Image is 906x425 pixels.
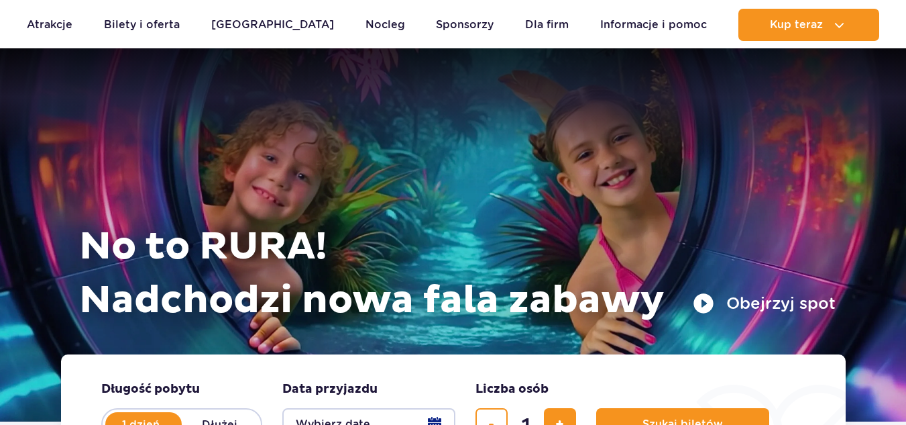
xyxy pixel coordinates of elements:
[79,220,836,328] h1: No to RURA! Nadchodzi nowa fala zabawy
[770,19,823,31] span: Kup teraz
[101,381,200,397] span: Długość pobytu
[738,9,879,41] button: Kup teraz
[365,9,405,41] a: Nocleg
[436,9,494,41] a: Sponsorzy
[282,381,378,397] span: Data przyjazdu
[600,9,707,41] a: Informacje i pomoc
[525,9,569,41] a: Dla firm
[27,9,72,41] a: Atrakcje
[104,9,180,41] a: Bilety i oferta
[211,9,334,41] a: [GEOGRAPHIC_DATA]
[475,381,549,397] span: Liczba osób
[693,293,836,314] button: Obejrzyj spot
